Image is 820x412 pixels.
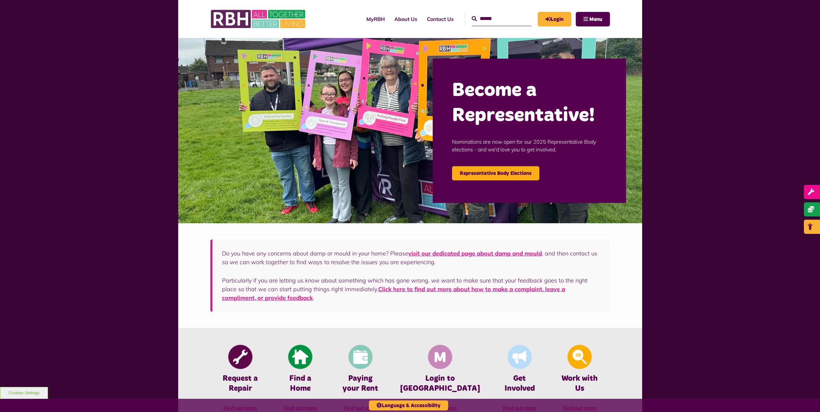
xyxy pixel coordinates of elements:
[210,6,307,32] img: RBH
[408,250,542,257] a: visit our dedicated page about damp and mould
[452,128,607,163] p: Nominations are now open for our 2025 Representative Body elections - and we'd love you to get in...
[362,10,390,28] a: MyRBH
[452,166,539,180] a: Representative Body Elections
[538,12,571,26] a: MyRBH
[222,285,565,302] a: Click here to find out more about how to make a complaint, leave a compliment, or provide feedback
[422,10,458,28] a: Contact Us
[340,374,381,394] h4: Paying your Rent
[499,374,540,394] h4: Get Involved
[369,400,448,410] button: Language & Accessibility
[589,17,602,22] span: Menu
[791,383,820,412] iframe: Netcall Web Assistant for live chat
[178,38,642,223] img: Image (22)
[400,374,480,394] h4: Login to [GEOGRAPHIC_DATA]
[428,345,452,369] img: Membership And Mutuality
[288,345,313,369] img: Find A Home
[280,374,321,394] h4: Find a Home
[568,345,592,369] img: Looking For A Job
[220,374,261,394] h4: Request a Repair
[222,276,600,302] p: Particularly if you are letting us know about something which has gone wrong, we want to make sur...
[348,345,372,369] img: Pay Rent
[390,10,422,28] a: About Us
[576,12,610,26] button: Navigation
[507,345,532,369] img: Get Involved
[222,249,600,266] p: Do you have any concerns about damp or mould in your home? Please , and then contact us so we can...
[559,374,600,394] h4: Work with Us
[452,78,607,128] h2: Become a Representative!
[228,345,252,369] img: Report Repair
